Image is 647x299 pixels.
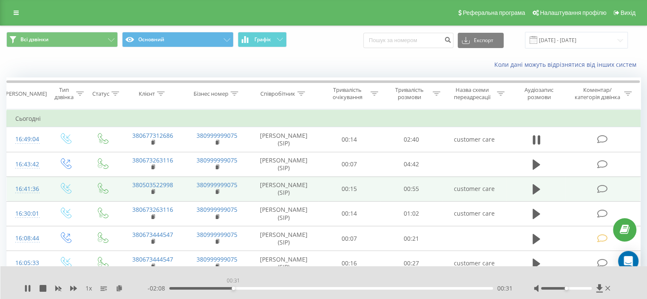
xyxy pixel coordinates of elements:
div: Accessibility label [564,287,568,290]
div: Назва схеми переадресації [450,86,495,101]
td: Сьогодні [7,110,641,127]
span: 1 x [86,284,92,293]
td: [PERSON_NAME] (SIP) [249,251,319,276]
button: Експорт [458,33,504,48]
span: Реферальна програма [463,9,525,16]
div: Accessibility label [232,287,235,290]
td: [PERSON_NAME] (SIP) [249,152,319,177]
a: 380999999075 [197,181,237,189]
div: 16:08:44 [15,230,38,247]
div: Коментар/категорія дзвінка [572,86,622,101]
div: 16:43:42 [15,156,38,173]
a: 380503522998 [132,181,173,189]
div: Тип дзвінка [54,86,74,101]
button: Основний [122,32,234,47]
td: customer care [442,127,506,152]
span: - 02:08 [148,284,169,293]
td: 00:16 [319,251,380,276]
td: [PERSON_NAME] (SIP) [249,226,319,251]
span: Графік [254,37,271,43]
div: 16:49:04 [15,131,38,148]
a: 380999999075 [197,255,237,263]
a: 380673263116 [132,205,173,214]
button: Графік [238,32,287,47]
a: 380673263116 [132,156,173,164]
div: Тривалість розмови [388,86,430,101]
td: 00:14 [319,201,380,226]
div: 00:31 [225,275,242,287]
div: 16:41:36 [15,181,38,197]
a: 380673444547 [132,231,173,239]
td: 04:42 [380,152,442,177]
td: 00:14 [319,127,380,152]
td: customer care [442,201,506,226]
div: 16:05:33 [15,255,38,271]
div: Клієнт [139,90,155,97]
div: Аудіозапис розмови [514,86,564,101]
td: 00:27 [380,251,442,276]
a: Коли дані можуть відрізнятися вiд інших систем [494,60,641,68]
div: Співробітник [260,90,295,97]
a: 380673444547 [132,255,173,263]
td: 00:21 [380,226,442,251]
td: [PERSON_NAME] (SIP) [249,201,319,226]
td: 00:15 [319,177,380,201]
td: 00:07 [319,226,380,251]
div: Тривалість очікування [326,86,369,101]
td: 00:07 [319,152,380,177]
div: 16:30:01 [15,205,38,222]
div: Бізнес номер [194,90,228,97]
a: 380999999075 [197,131,237,140]
td: [PERSON_NAME] (SIP) [249,127,319,152]
td: 00:55 [380,177,442,201]
td: 02:40 [380,127,442,152]
div: Open Intercom Messenger [618,251,638,271]
span: 00:31 [497,284,513,293]
div: [PERSON_NAME] [4,90,47,97]
td: customer care [442,177,506,201]
a: 380999999075 [197,205,237,214]
td: customer care [442,251,506,276]
a: 380677312686 [132,131,173,140]
span: Налаштування профілю [540,9,606,16]
a: 380999999075 [197,231,237,239]
div: Статус [92,90,109,97]
a: 380999999075 [197,156,237,164]
td: 01:02 [380,201,442,226]
button: Всі дзвінки [6,32,118,47]
span: Всі дзвінки [20,36,48,43]
span: Вихід [621,9,636,16]
input: Пошук за номером [363,33,453,48]
td: [PERSON_NAME] (SIP) [249,177,319,201]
